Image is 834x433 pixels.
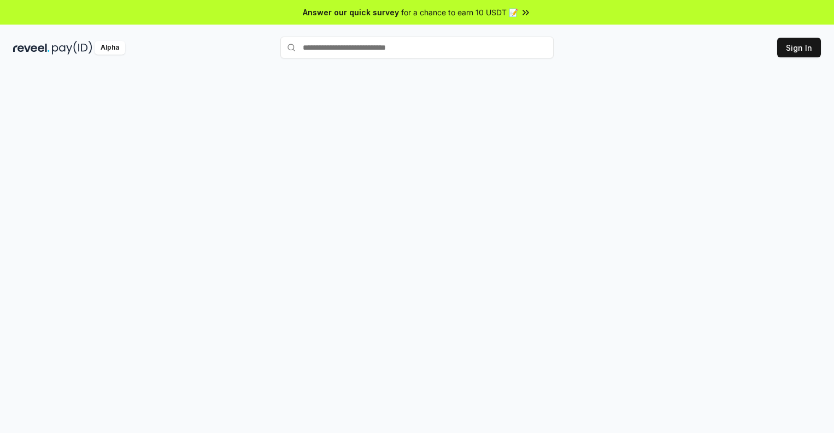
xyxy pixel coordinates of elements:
[303,7,399,18] span: Answer our quick survey
[95,41,125,55] div: Alpha
[777,38,821,57] button: Sign In
[401,7,518,18] span: for a chance to earn 10 USDT 📝
[13,41,50,55] img: reveel_dark
[52,41,92,55] img: pay_id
